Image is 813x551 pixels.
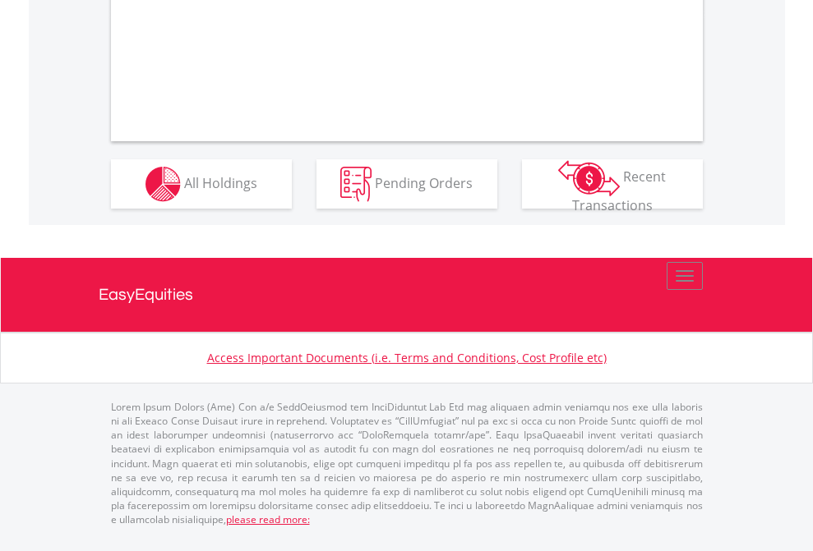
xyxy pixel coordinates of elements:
[340,167,372,202] img: pending_instructions-wht.png
[146,167,181,202] img: holdings-wht.png
[226,512,310,526] a: please read more:
[99,258,715,332] a: EasyEquities
[111,400,703,526] p: Lorem Ipsum Dolors (Ame) Con a/e SeddOeiusmod tem InciDiduntut Lab Etd mag aliquaen admin veniamq...
[316,159,497,209] button: Pending Orders
[207,350,607,365] a: Access Important Documents (i.e. Terms and Conditions, Cost Profile etc)
[184,173,257,191] span: All Holdings
[558,160,620,196] img: transactions-zar-wht.png
[111,159,292,209] button: All Holdings
[375,173,473,191] span: Pending Orders
[522,159,703,209] button: Recent Transactions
